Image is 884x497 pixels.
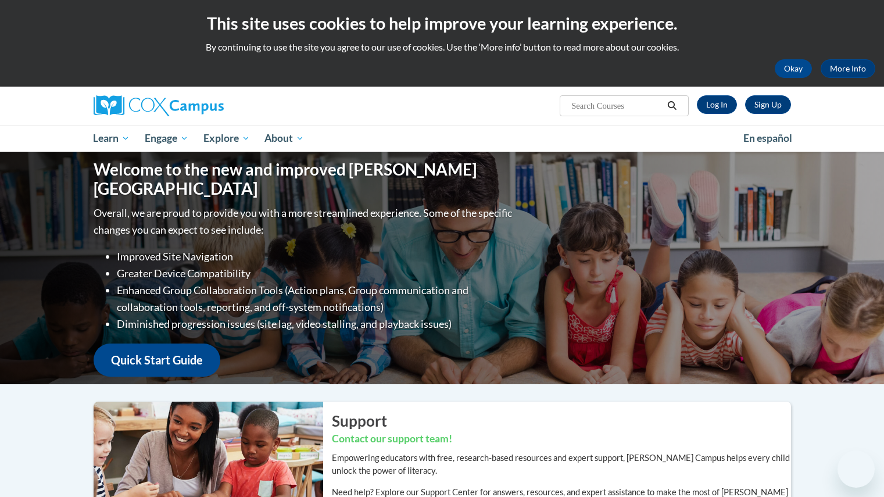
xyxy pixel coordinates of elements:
[117,248,515,265] li: Improved Site Navigation
[697,95,737,114] a: Log In
[663,99,681,113] button: Search
[117,282,515,316] li: Enhanced Group Collaboration Tools (Action plans, Group communication and collaboration tools, re...
[332,452,791,477] p: Empowering educators with free, research-based resources and expert support, [PERSON_NAME] Campus...
[94,344,220,377] a: Quick Start Guide
[117,265,515,282] li: Greater Device Compatibility
[76,125,808,152] div: Main menu
[9,12,875,35] h2: This site uses cookies to help improve your learning experience.
[264,131,304,145] span: About
[94,160,515,199] h1: Welcome to the new and improved [PERSON_NAME][GEOGRAPHIC_DATA]
[145,131,188,145] span: Engage
[86,125,138,152] a: Learn
[94,95,314,116] a: Cox Campus
[257,125,312,152] a: About
[332,410,791,431] h2: Support
[775,59,812,78] button: Okay
[94,95,224,116] img: Cox Campus
[137,125,196,152] a: Engage
[117,316,515,332] li: Diminished progression issues (site lag, video stalling, and playback issues)
[196,125,257,152] a: Explore
[9,41,875,53] p: By continuing to use the site you agree to our use of cookies. Use the ‘More info’ button to read...
[736,126,800,151] a: En español
[203,131,250,145] span: Explore
[94,205,515,238] p: Overall, we are proud to provide you with a more streamlined experience. Some of the specific cha...
[745,95,791,114] a: Register
[838,450,875,488] iframe: Button to launch messaging window
[93,131,130,145] span: Learn
[332,432,791,446] h3: Contact our support team!
[743,132,792,144] span: En español
[570,99,663,113] input: Search Courses
[821,59,875,78] a: More Info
